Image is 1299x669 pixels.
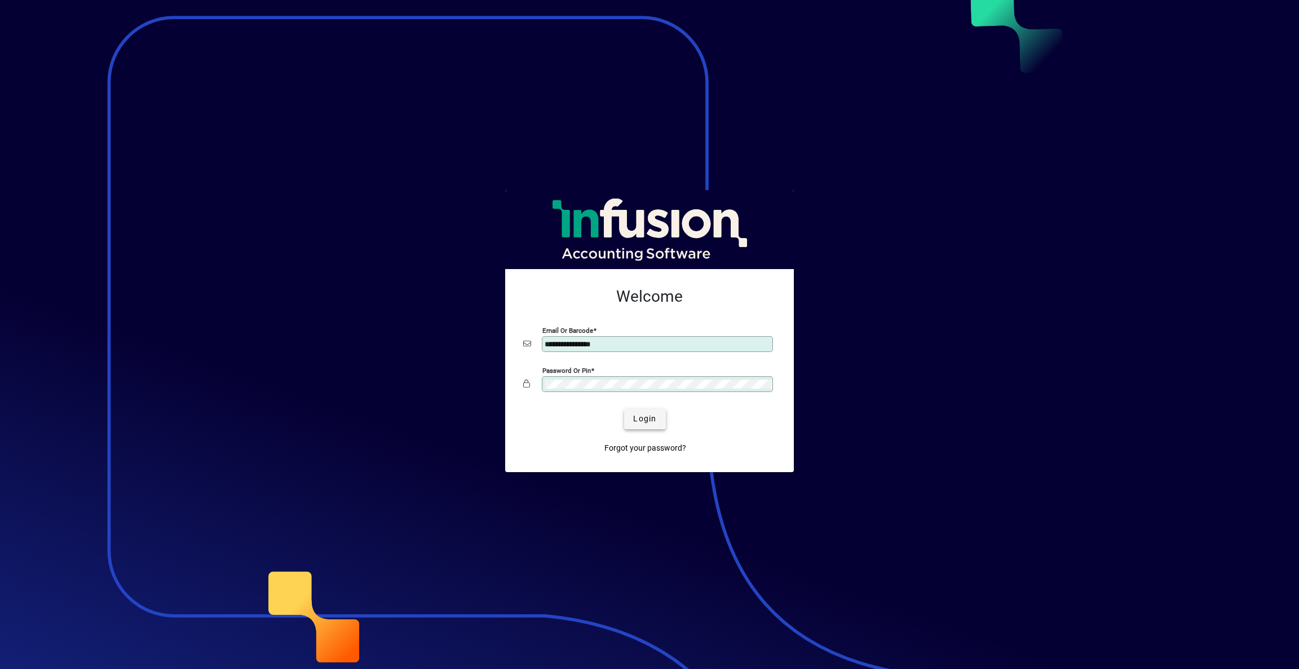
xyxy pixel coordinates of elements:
h2: Welcome [523,287,776,306]
mat-label: Password or Pin [542,366,591,374]
span: Forgot your password? [604,442,686,454]
span: Login [633,413,656,425]
mat-label: Email or Barcode [542,326,593,334]
a: Forgot your password? [600,438,691,459]
button: Login [624,409,665,429]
